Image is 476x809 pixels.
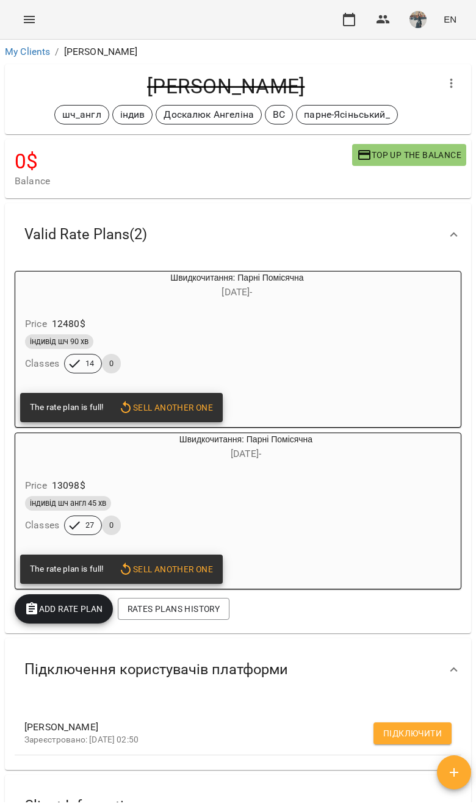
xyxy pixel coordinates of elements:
[5,203,471,266] div: Valid Rate Plans(2)
[15,433,74,462] div: Швидкочитання: Парні Помісячна
[15,433,418,550] button: Швидкочитання: Парні Помісячна[DATE]- Price13098$індивід шч англ 45 хвClasses270
[62,107,101,122] p: шч_англ
[78,358,101,369] span: 14
[24,602,103,616] span: Add Rate plan
[352,144,466,166] button: Top up the balance
[444,13,456,26] span: EN
[25,315,47,333] h6: Price
[120,107,145,122] p: індив
[15,74,437,99] h4: [PERSON_NAME]
[15,271,74,301] div: Швидкочитання: Парні Помісячна
[231,448,261,459] span: [DATE] -
[128,602,220,616] span: Rates Plans History
[15,149,352,174] h4: 0 $
[15,174,352,189] span: Balance
[25,355,59,372] h6: Classes
[273,107,285,122] p: ВС
[15,5,44,34] button: Menu
[409,11,427,28] img: 1de154b3173ed78b8959c7a2fc753f2d.jpeg
[24,720,432,735] span: [PERSON_NAME]
[74,433,418,462] div: Швидкочитання: Парні Помісячна
[25,336,93,347] span: індивід шч 90 хв
[78,520,101,531] span: 27
[296,105,398,124] div: парне-Ясіньський_
[383,726,442,741] span: Підключити
[25,477,47,494] h6: Price
[52,478,85,493] p: 13098 $
[52,317,85,331] p: 12480 $
[74,271,400,301] div: Швидкочитання: Парні Помісячна
[304,107,390,122] p: парне-Ясіньський_
[30,397,104,419] div: The rate plan is full!
[114,397,218,419] button: Sell another one
[24,660,288,679] span: Підключення користувачів платформи
[222,286,252,298] span: [DATE] -
[25,498,111,509] span: індивід шч англ 45 хв
[15,271,400,388] button: Швидкочитання: Парні Помісячна[DATE]- Price12480$індивід шч 90 хвClasses140
[24,734,432,746] p: Зареєстровано: [DATE] 02:50
[118,598,229,620] button: Rates Plans History
[112,105,153,124] div: індив
[5,45,471,59] nav: breadcrumb
[439,8,461,31] button: EN
[156,105,262,124] div: Доскалюк Ангеліна
[265,105,293,124] div: ВС
[30,558,104,580] div: The rate plan is full!
[102,520,121,531] span: 0
[118,562,213,577] span: Sell another one
[5,46,50,57] a: My Clients
[114,558,218,580] button: Sell another one
[164,107,254,122] p: Доскалюк Ангеліна
[25,517,59,534] h6: Classes
[24,225,147,244] span: Valid Rate Plans ( 2 )
[5,638,471,701] div: Підключення користувачів платформи
[54,105,109,124] div: шч_англ
[15,594,113,624] button: Add Rate plan
[357,148,461,162] span: Top up the balance
[118,400,213,415] span: Sell another one
[102,358,121,369] span: 0
[64,45,138,59] p: [PERSON_NAME]
[55,45,59,59] li: /
[373,722,452,744] button: Підключити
